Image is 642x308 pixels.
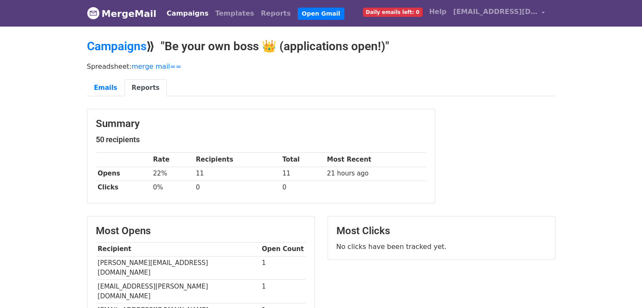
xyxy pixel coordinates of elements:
[260,242,306,256] th: Open Count
[87,5,157,22] a: MergeMail
[194,153,280,167] th: Recipients
[325,167,426,181] td: 21 hours ago
[257,5,294,22] a: Reports
[194,181,280,195] td: 0
[96,225,306,237] h3: Most Opens
[453,7,538,17] span: [EMAIL_ADDRESS][DOMAIN_NAME]
[96,280,260,303] td: [EMAIL_ADDRESS][PERSON_NAME][DOMAIN_NAME]
[336,225,547,237] h3: Most Clicks
[125,79,167,97] a: Reports
[450,3,549,23] a: [EMAIL_ADDRESS][DOMAIN_NAME]
[212,5,257,22] a: Templates
[151,153,194,167] th: Rate
[96,242,260,256] th: Recipient
[260,280,306,303] td: 1
[298,8,344,20] a: Open Gmail
[87,62,555,71] p: Spreadsheet:
[87,39,555,54] h2: ⟫ "Be your own boss 👑 (applications open!)"
[260,256,306,280] td: 1
[325,153,426,167] th: Most Recent
[96,256,260,280] td: [PERSON_NAME][EMAIL_ADDRESS][DOMAIN_NAME]
[132,62,181,70] a: merge mail==
[96,135,426,144] h5: 50 recipients
[151,181,194,195] td: 0%
[426,3,450,20] a: Help
[163,5,212,22] a: Campaigns
[280,153,325,167] th: Total
[280,167,325,181] td: 11
[336,242,547,251] p: No clicks have been tracked yet.
[87,7,100,19] img: MergeMail logo
[360,3,426,20] a: Daily emails left: 0
[194,167,280,181] td: 11
[87,39,146,53] a: Campaigns
[280,181,325,195] td: 0
[96,181,151,195] th: Clicks
[151,167,194,181] td: 22%
[96,118,426,130] h3: Summary
[87,79,125,97] a: Emails
[363,8,423,17] span: Daily emails left: 0
[96,167,151,181] th: Opens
